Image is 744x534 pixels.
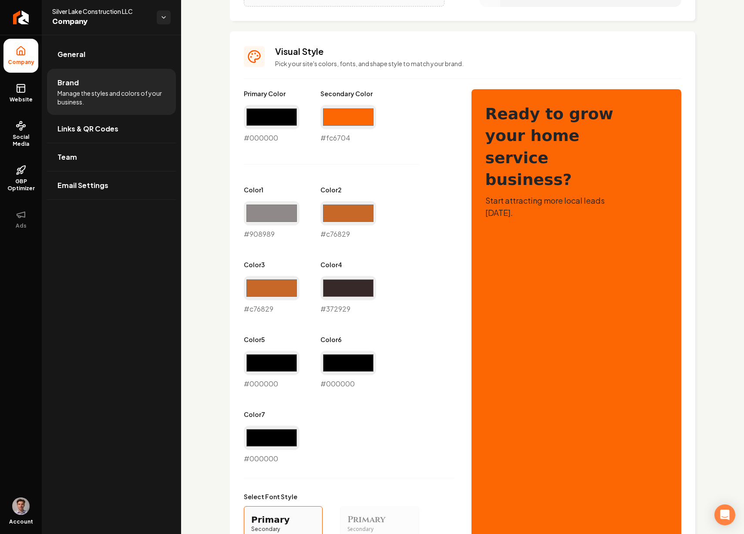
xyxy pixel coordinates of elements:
span: Links & QR Codes [57,124,118,134]
div: Open Intercom Messenger [714,504,735,525]
span: Brand [57,77,79,88]
div: #908989 [244,201,300,239]
span: Ads [12,222,30,229]
a: Social Media [3,114,38,154]
span: Team [57,152,77,162]
div: Primary [251,514,315,526]
img: Gregory Geel [12,497,30,515]
div: #c76829 [244,276,300,314]
label: Color 5 [244,335,300,344]
div: #fc6704 [320,105,376,143]
button: Open user button [12,497,30,515]
span: Account [9,518,33,525]
label: Color 7 [244,410,300,419]
span: Manage the styles and colors of your business. [57,89,165,106]
a: General [47,40,176,68]
div: Secondary [251,526,315,533]
span: Silver Lake Construction LLC [52,7,150,16]
div: #000000 [320,351,376,389]
label: Color 2 [320,185,376,194]
div: #372929 [320,276,376,314]
div: Secondary [347,526,411,533]
h3: Visual Style [275,45,681,57]
span: General [57,49,85,60]
div: #000000 [244,426,300,464]
span: GBP Optimizer [3,178,38,192]
div: #000000 [244,351,300,389]
label: Color 3 [244,260,300,269]
span: Email Settings [57,180,108,191]
p: Pick your site's colors, fonts, and shape style to match your brand. [275,59,681,68]
label: Select Font Style [244,492,419,501]
label: Color 4 [320,260,376,269]
label: Secondary Color [320,89,376,98]
a: Website [3,76,38,110]
span: Website [6,96,36,103]
div: #000000 [244,105,300,143]
label: Primary Color [244,89,300,98]
div: #c76829 [320,201,376,239]
button: Ads [3,202,38,236]
div: Primary [347,514,411,526]
a: Links & QR Codes [47,115,176,143]
span: Company [4,59,38,66]
img: Rebolt Logo [13,10,29,24]
span: Social Media [3,134,38,148]
a: Email Settings [47,171,176,199]
label: Color 6 [320,335,376,344]
label: Color 1 [244,185,300,194]
a: GBP Optimizer [3,158,38,199]
a: Team [47,143,176,171]
span: Company [52,16,150,28]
